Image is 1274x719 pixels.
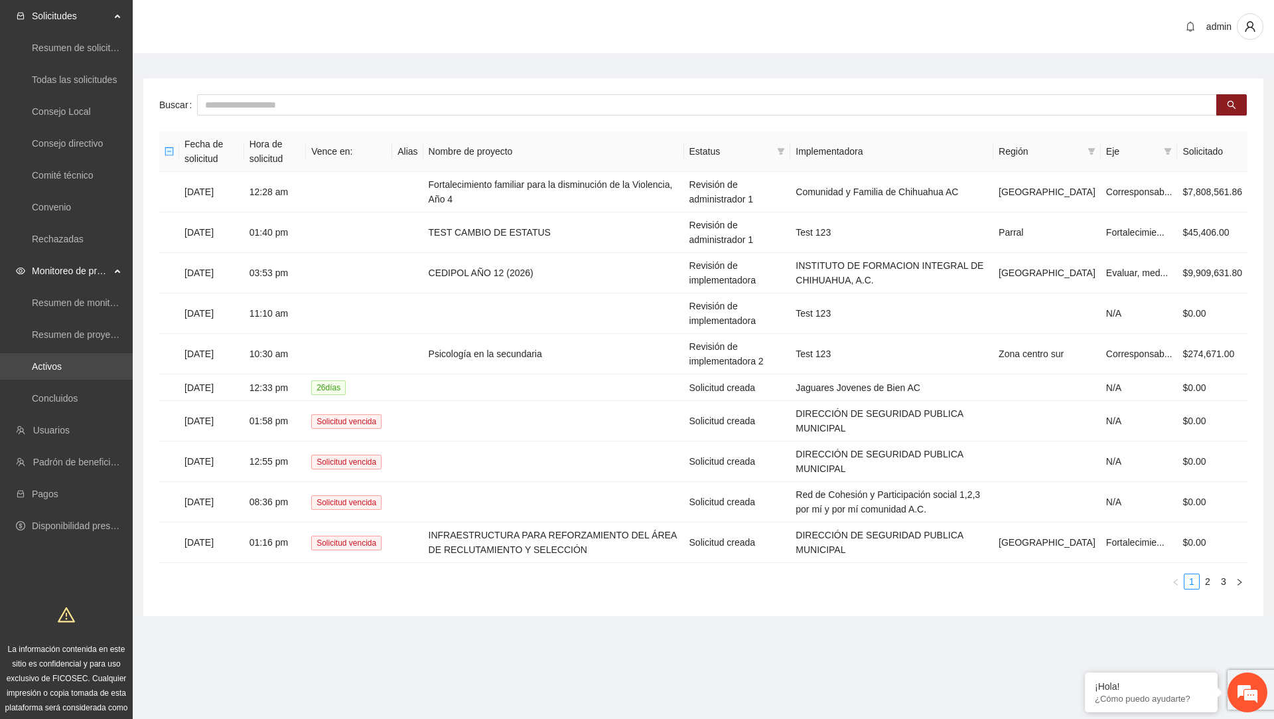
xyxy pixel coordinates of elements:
[16,266,25,276] span: eye
[993,334,1101,374] td: Zona centro sur
[179,253,244,293] td: [DATE]
[689,144,772,159] span: Estatus
[790,293,993,334] td: Test 123
[1106,187,1172,197] span: Corresponsab...
[58,606,75,623] span: warning
[311,536,382,550] span: Solicitud vencida
[311,380,346,395] span: 26 día s
[32,3,110,29] span: Solicitudes
[684,401,791,441] td: Solicitud creada
[32,258,110,284] span: Monitoreo de proyectos
[179,401,244,441] td: [DATE]
[179,441,244,482] td: [DATE]
[1106,144,1159,159] span: Eje
[999,144,1082,159] span: Región
[165,147,174,156] span: minus-square
[32,234,84,244] a: Rechazadas
[790,212,993,253] td: Test 123
[1177,401,1247,441] td: $0.00
[32,520,145,531] a: Disponibilidad presupuestal
[1180,21,1200,32] span: bell
[16,11,25,21] span: inbox
[1177,253,1247,293] td: $9,909,631.80
[244,212,306,253] td: 01:40 pm
[244,334,306,374] td: 10:30 am
[1101,293,1178,334] td: N/A
[684,482,791,522] td: Solicitud creada
[777,147,785,155] span: filter
[179,522,244,563] td: [DATE]
[1177,441,1247,482] td: $0.00
[244,441,306,482] td: 12:55 pm
[1177,293,1247,334] td: $0.00
[244,253,306,293] td: 03:53 pm
[179,334,244,374] td: [DATE]
[32,297,129,308] a: Resumen de monitoreo
[1206,21,1232,32] span: admin
[423,334,684,374] td: Psicología en la secundaria
[684,441,791,482] td: Solicitud creada
[1161,141,1174,161] span: filter
[244,131,306,172] th: Hora de solicitud
[1184,574,1199,589] a: 1
[32,489,58,499] a: Pagos
[684,334,791,374] td: Revisión de implementadora 2
[244,293,306,334] td: 11:10 am
[33,425,70,436] a: Usuarios
[684,293,791,334] td: Revisión de implementadora
[790,441,993,482] td: DIRECCIÓN DE SEGURIDAD PUBLICA MUNICIPAL
[244,172,306,212] td: 12:28 am
[790,482,993,522] td: Red de Cohesión y Participación social 1,2,3 por mí y por mí comunidad A.C.
[1177,374,1247,401] td: $0.00
[774,141,788,161] span: filter
[790,374,993,401] td: Jaguares Jovenes de Bien AC
[179,293,244,334] td: [DATE]
[993,253,1101,293] td: [GEOGRAPHIC_DATA]
[423,522,684,563] td: INFRAESTRUCTURA PARA REFORZAMIENTO DEL ÁREA DE RECLUTAMIENTO Y SELECCIÓN
[306,131,392,172] th: Vence en:
[1227,100,1236,111] span: search
[684,172,791,212] td: Revisión de administrador 1
[423,131,684,172] th: Nombre de proyecto
[1088,147,1096,155] span: filter
[179,482,244,522] td: [DATE]
[32,106,91,117] a: Consejo Local
[1101,441,1178,482] td: N/A
[1232,574,1247,590] li: Next Page
[311,495,382,510] span: Solicitud vencida
[1237,13,1263,40] button: user
[1106,268,1168,278] span: Evaluar, med...
[179,212,244,253] td: [DATE]
[684,212,791,253] td: Revisión de administrador 1
[423,212,684,253] td: TEST CAMBIO DE ESTATUS
[1236,578,1243,586] span: right
[1200,574,1216,590] li: 2
[1106,227,1165,238] span: Fortalecimie...
[790,253,993,293] td: INSTITUTO DE FORMACION INTEGRAL DE CHIHUAHUA, A.C.
[392,131,423,172] th: Alias
[790,334,993,374] td: Test 123
[790,131,993,172] th: Implementadora
[993,212,1101,253] td: Parral
[1177,172,1247,212] td: $7,808,561.86
[32,138,103,149] a: Consejo directivo
[1238,21,1263,33] span: user
[32,361,62,372] a: Activos
[1177,131,1247,172] th: Solicitado
[244,374,306,401] td: 12:33 pm
[32,202,71,212] a: Convenio
[32,42,181,53] a: Resumen de solicitudes por aprobar
[1101,482,1178,522] td: N/A
[1101,374,1178,401] td: N/A
[32,74,117,85] a: Todas las solicitudes
[32,393,78,404] a: Concluidos
[1164,147,1172,155] span: filter
[1232,574,1247,590] button: right
[423,172,684,212] td: Fortalecimiento familiar para la disminución de la Violencia, Año 4
[159,94,197,116] label: Buscar
[311,414,382,429] span: Solicitud vencida
[1168,574,1184,590] button: left
[1106,537,1165,548] span: Fortalecimie...
[1101,401,1178,441] td: N/A
[244,522,306,563] td: 01:16 pm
